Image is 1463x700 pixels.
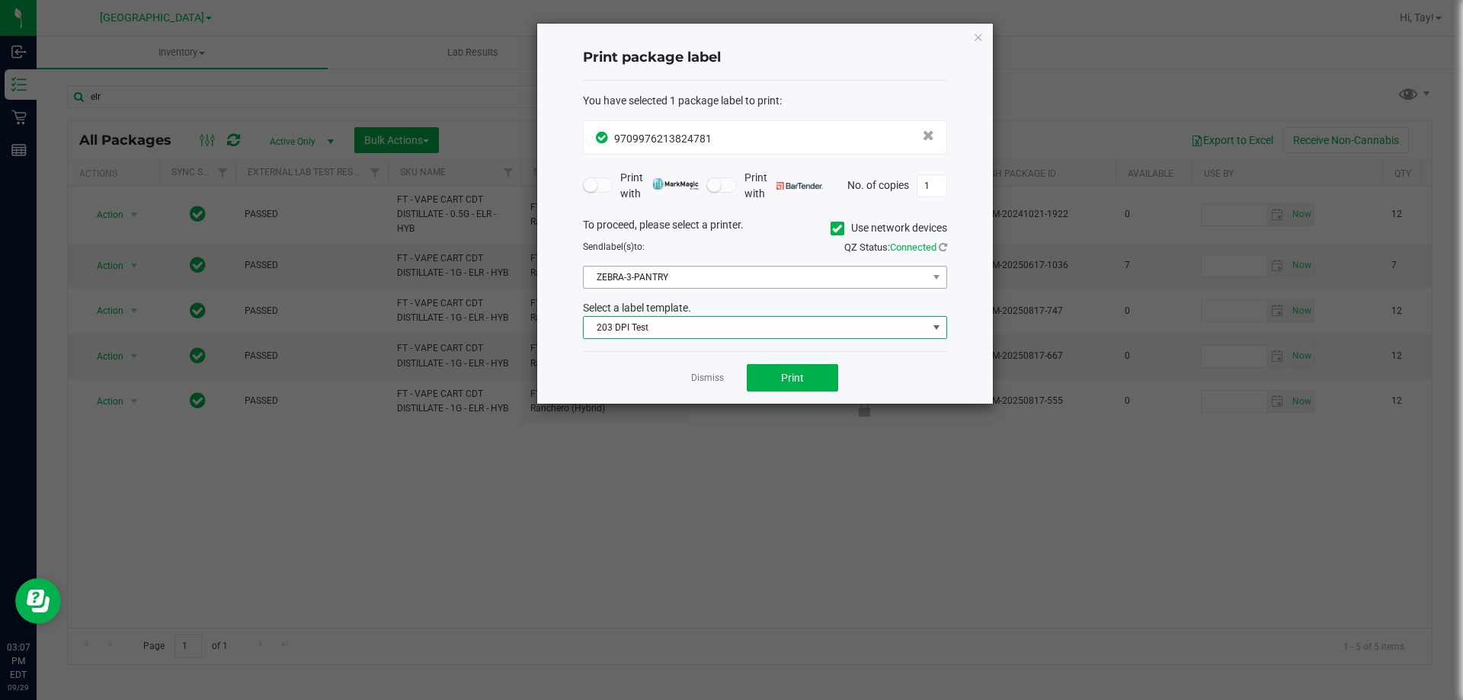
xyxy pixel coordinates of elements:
h4: Print package label [583,48,947,68]
img: mark_magic_cybra.png [652,178,699,190]
span: 9709976213824781 [614,133,712,145]
label: Use network devices [831,220,947,236]
span: 203 DPI Test [584,317,927,338]
a: Dismiss [691,372,724,385]
span: You have selected 1 package label to print [583,94,780,107]
span: In Sync [596,129,610,145]
button: Print [747,364,838,392]
span: QZ Status: [844,241,947,253]
span: No. of copies [847,178,909,190]
span: Send to: [583,241,645,252]
span: Print with [744,170,823,202]
span: Print with [620,170,699,202]
img: bartender.png [776,182,823,190]
span: label(s) [603,241,634,252]
span: Connected [890,241,936,253]
div: To proceed, please select a printer. [571,217,959,240]
span: ZEBRA-3-PANTRY [584,267,927,288]
div: Select a label template. [571,300,959,316]
iframe: Resource center [15,578,61,624]
div: : [583,93,947,109]
span: Print [781,372,804,384]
